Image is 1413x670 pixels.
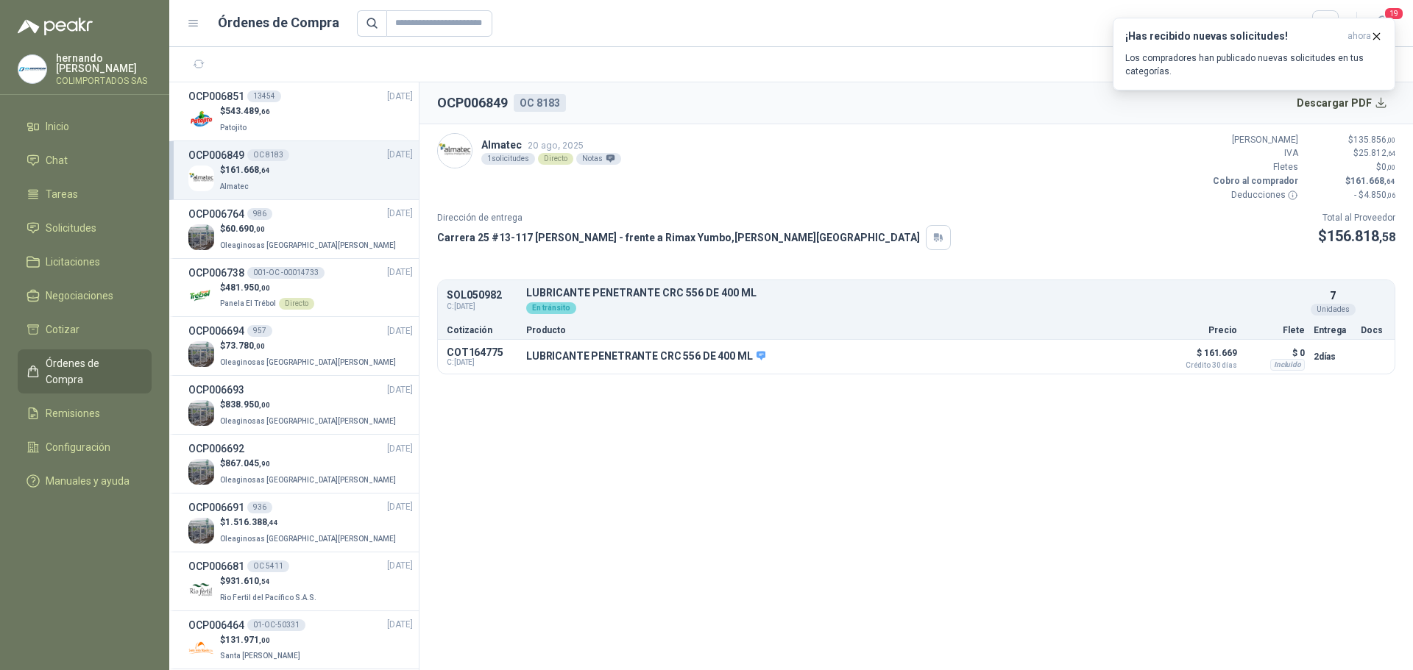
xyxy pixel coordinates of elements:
[220,124,247,132] span: Patojito
[18,180,152,208] a: Tareas
[188,147,244,163] h3: OCP006849
[46,186,78,202] span: Tareas
[225,165,270,175] span: 161.668
[279,298,314,310] div: Directo
[1125,51,1383,78] p: Los compradores han publicado nuevas solicitudes en tus categorías.
[1384,7,1404,21] span: 19
[220,281,314,295] p: $
[438,134,472,168] img: Company Logo
[188,88,244,104] h3: OCP006851
[387,148,413,162] span: [DATE]
[259,577,270,585] span: ,54
[220,417,396,425] span: Oleaginosas [GEOGRAPHIC_DATA][PERSON_NAME]
[188,617,244,633] h3: OCP006464
[188,341,214,367] img: Company Logo
[387,559,413,573] span: [DATE]
[220,241,396,249] span: Oleaginosas [GEOGRAPHIC_DATA][PERSON_NAME]
[526,326,1155,335] p: Producto
[225,282,270,293] span: 481.950
[46,118,69,135] span: Inicio
[1307,160,1395,174] p: $
[447,346,517,358] p: COT164775
[1384,177,1395,185] span: ,64
[1387,191,1395,199] span: ,06
[18,18,93,35] img: Logo peakr
[1379,230,1395,244] span: ,58
[447,326,517,335] p: Cotización
[188,400,214,426] img: Company Logo
[225,399,270,410] span: 838.950
[387,207,413,221] span: [DATE]
[220,652,300,660] span: Santa [PERSON_NAME]
[188,88,413,135] a: OCP00685113454[DATE] Company Logo$543.489,66Patojito
[1210,174,1298,188] p: Cobro al comprador
[18,316,152,343] a: Cotizar
[528,140,584,151] span: 20 ago, 2025
[188,323,244,339] h3: OCP006694
[1307,133,1395,147] p: $
[188,441,244,457] h3: OCP006692
[18,214,152,242] a: Solicitudes
[526,350,765,363] p: LUBRICANTE PENETRANTE CRC 556 DE 400 ML
[1369,10,1395,37] button: 19
[247,149,289,161] div: OC 8183
[1311,304,1356,316] div: Unidades
[259,107,270,115] span: ,66
[247,502,272,513] div: 936
[247,619,305,631] div: 01-OC-50331
[220,358,396,366] span: Oleaginosas [GEOGRAPHIC_DATA][PERSON_NAME]
[1289,88,1396,118] button: Descargar PDF
[188,441,413,487] a: OCP006692[DATE] Company Logo$867.045,90Oleaginosas [GEOGRAPHIC_DATA][PERSON_NAME]
[225,635,270,645] span: 131.971
[188,107,214,132] img: Company Logo
[447,301,517,313] span: C: [DATE]
[188,499,244,516] h3: OCP006691
[254,342,265,350] span: ,00
[188,265,413,311] a: OCP006738001-OC -00014733[DATE] Company Logo$481.950,00Panela El TrébolDirecto
[188,558,413,605] a: OCP006681OC 5411[DATE] Company Logo$931.610,54Rio Fertil del Pacífico S.A.S.
[188,459,214,485] img: Company Logo
[188,147,413,193] a: OCP006849OC 8183[DATE] Company Logo$161.668,64Almatec
[247,325,272,337] div: 957
[1307,146,1395,160] p: $
[1387,149,1395,157] span: ,64
[225,517,278,527] span: 1.516.388
[1318,211,1395,225] p: Total al Proveedor
[387,324,413,338] span: [DATE]
[1350,176,1395,186] span: 161.668
[188,323,413,369] a: OCP006694957[DATE] Company Logo$73.780,00Oleaginosas [GEOGRAPHIC_DATA][PERSON_NAME]
[1361,326,1386,335] p: Docs
[259,460,270,468] span: ,90
[188,206,244,222] h3: OCP006764
[225,458,270,468] span: 867.045
[56,53,152,74] p: hernando [PERSON_NAME]
[18,349,152,393] a: Órdenes de Compra
[46,288,113,304] span: Negociaciones
[220,594,316,602] span: Rio Fertil del Pacífico S.A.S.
[1364,190,1395,200] span: 4.850
[225,341,265,351] span: 73.780
[56,76,152,85] p: COLIMPORTADOS SAS
[220,299,276,307] span: Panela El Trébol
[18,467,152,495] a: Manuales y ayuda
[387,265,413,279] span: [DATE]
[188,165,214,191] img: Company Logo
[1210,146,1298,160] p: IVA
[1381,162,1395,172] span: 0
[188,224,214,250] img: Company Logo
[1314,348,1352,366] p: 2 días
[188,558,244,574] h3: OCP006681
[188,499,413,546] a: OCP006691936[DATE] Company Logo$1.516.388,44Oleaginosas [GEOGRAPHIC_DATA][PERSON_NAME]
[220,222,399,236] p: $
[387,442,413,456] span: [DATE]
[247,208,272,220] div: 986
[46,439,110,455] span: Configuración
[1246,326,1305,335] p: Flete
[1307,174,1395,188] p: $
[1113,18,1395,90] button: ¡Has recibido nuevas solicitudes!ahora Los compradores han publicado nuevas solicitudes en tus ca...
[220,535,396,543] span: Oleaginosas [GEOGRAPHIC_DATA][PERSON_NAME]
[254,225,265,233] span: ,00
[220,104,270,118] p: $
[247,560,289,572] div: OC 5411
[259,284,270,292] span: ,00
